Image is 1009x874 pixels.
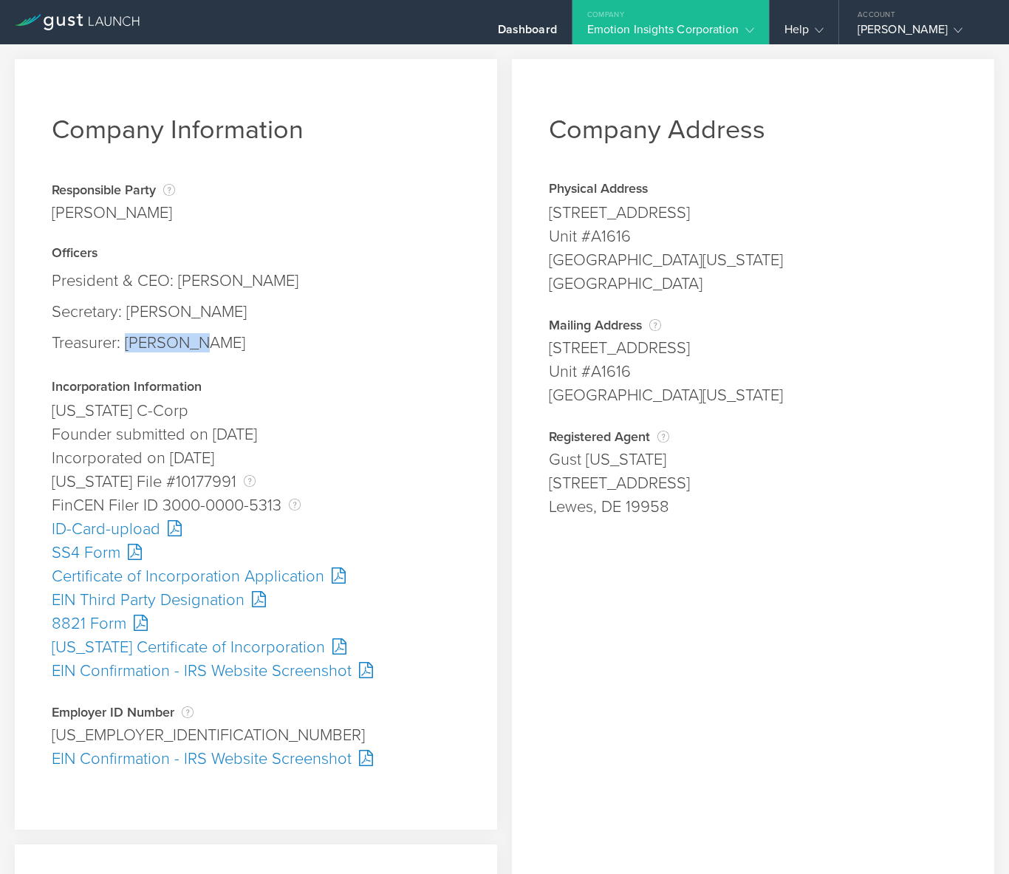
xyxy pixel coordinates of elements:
div: [STREET_ADDRESS] [549,471,957,495]
div: FinCEN Filer ID 3000-0000-5313 [52,494,460,517]
h1: Company Information [52,114,460,146]
div: Treasurer: [PERSON_NAME] [52,327,460,358]
div: [GEOGRAPHIC_DATA] [549,272,957,296]
div: [US_EMPLOYER_IDENTIFICATION_NUMBER] [52,723,460,747]
div: Lewes, DE 19958 [549,495,957,519]
div: [STREET_ADDRESS] [549,336,957,360]
div: Founder submitted on [DATE] [52,423,460,446]
div: Unit #A1616 [549,360,957,383]
div: Emotion Insights Corporation [587,22,754,44]
iframe: Chat Widget [935,803,1009,874]
div: Incorporated on [DATE] [52,446,460,470]
div: Incorporation Information [52,380,460,395]
div: EIN Confirmation - IRS Website Screenshot [52,659,460,683]
div: [US_STATE] C-Corp [52,399,460,423]
div: SS4 Form [52,541,460,564]
div: Unit #A1616 [549,225,957,248]
div: [US_STATE] File #10177991 [52,470,460,494]
div: EIN Confirmation - IRS Website Screenshot [52,747,460,771]
div: [GEOGRAPHIC_DATA][US_STATE] [549,248,957,272]
div: ID-Card-upload [52,517,460,541]
div: President & CEO: [PERSON_NAME] [52,265,460,296]
div: 8821 Form [52,612,460,635]
h1: Company Address [549,114,957,146]
div: Registered Agent [549,429,957,444]
div: Physical Address [549,182,957,197]
div: Help [784,22,824,44]
div: [GEOGRAPHIC_DATA][US_STATE] [549,383,957,407]
div: [PERSON_NAME] [858,22,983,44]
div: Certificate of Incorporation Application [52,564,460,588]
div: [PERSON_NAME] [52,201,175,225]
div: Dashboard [498,22,557,44]
div: Responsible Party [52,182,175,197]
div: Gust [US_STATE] [549,448,957,471]
div: Mailing Address [549,318,957,332]
div: [US_STATE] Certificate of Incorporation [52,635,460,659]
div: Employer ID Number [52,705,460,720]
div: Secretary: [PERSON_NAME] [52,296,460,327]
div: EIN Third Party Designation [52,588,460,612]
div: [STREET_ADDRESS] [549,201,957,225]
div: Officers [52,247,460,262]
